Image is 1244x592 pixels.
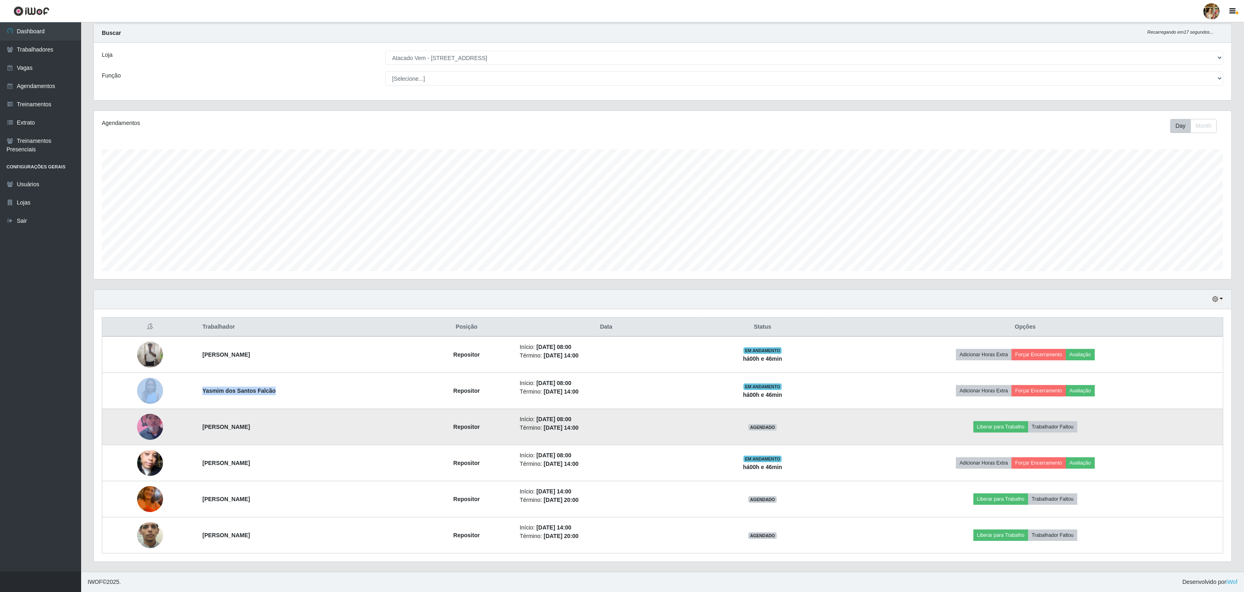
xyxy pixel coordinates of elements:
[453,496,480,502] strong: Repositor
[520,532,692,540] li: Término:
[544,388,578,395] time: [DATE] 14:00
[956,385,1012,396] button: Adicionar Horas Extra
[520,415,692,424] li: Início:
[1066,457,1095,469] button: Avaliação
[520,451,692,460] li: Início:
[102,51,112,59] label: Loja
[698,318,828,337] th: Status
[1012,457,1066,469] button: Forçar Encerramento
[1182,578,1238,586] span: Desenvolvido por
[544,533,578,539] time: [DATE] 20:00
[453,387,480,394] strong: Repositor
[743,392,782,398] strong: há 00 h e 46 min
[544,461,578,467] time: [DATE] 14:00
[453,424,480,430] strong: Repositor
[418,318,515,337] th: Posição
[956,457,1012,469] button: Adicionar Horas Extra
[536,524,571,531] time: [DATE] 14:00
[748,424,777,431] span: AGENDADO
[202,387,276,394] strong: Yasmim dos Santos Falcão
[137,506,163,564] img: 1747894818332.jpeg
[453,460,480,466] strong: Repositor
[973,530,1028,541] button: Liberar para Trabalho
[536,416,571,422] time: [DATE] 08:00
[1012,349,1066,360] button: Forçar Encerramento
[102,119,562,127] div: Agendamentos
[1147,30,1214,34] i: Recarregando em 17 segundos...
[1190,119,1217,133] button: Month
[202,424,250,430] strong: [PERSON_NAME]
[1028,421,1077,433] button: Trabalhador Faltou
[1066,349,1095,360] button: Avaliação
[102,71,121,80] label: Função
[515,318,697,337] th: Data
[743,383,782,390] span: EM ANDAMENTO
[536,452,571,459] time: [DATE] 08:00
[748,496,777,503] span: AGENDADO
[536,488,571,495] time: [DATE] 14:00
[520,424,692,432] li: Término:
[520,351,692,360] li: Término:
[743,355,782,362] strong: há 00 h e 46 min
[202,460,250,466] strong: [PERSON_NAME]
[520,523,692,532] li: Início:
[544,352,578,359] time: [DATE] 14:00
[973,493,1028,505] button: Liberar para Trabalho
[137,440,163,486] img: 1753494056504.jpeg
[202,351,250,358] strong: [PERSON_NAME]
[956,349,1012,360] button: Adicionar Horas Extra
[748,532,777,539] span: AGENDADO
[536,344,571,350] time: [DATE] 08:00
[88,578,121,586] span: © 2025 .
[520,379,692,387] li: Início:
[453,351,480,358] strong: Repositor
[520,343,692,351] li: Início:
[973,421,1028,433] button: Liberar para Trabalho
[1226,579,1238,585] a: iWof
[202,496,250,502] strong: [PERSON_NAME]
[743,347,782,354] span: EM ANDAMENTO
[1170,119,1223,133] div: Toolbar with button groups
[137,378,163,404] img: 1751205248263.jpeg
[520,387,692,396] li: Término:
[88,579,103,585] span: IWOF
[520,460,692,468] li: Término:
[827,318,1223,337] th: Opções
[536,380,571,386] time: [DATE] 08:00
[1028,530,1077,541] button: Trabalhador Faltou
[137,482,163,516] img: 1744940135172.jpeg
[743,464,782,470] strong: há 00 h e 46 min
[137,404,163,450] img: 1752090635186.jpeg
[1170,119,1191,133] button: Day
[520,487,692,496] li: Início:
[1170,119,1217,133] div: First group
[1066,385,1095,396] button: Avaliação
[743,456,782,462] span: EM ANDAMENTO
[198,318,418,337] th: Trabalhador
[137,342,163,368] img: 1746814061107.jpeg
[544,497,578,503] time: [DATE] 20:00
[544,424,578,431] time: [DATE] 14:00
[13,6,49,16] img: CoreUI Logo
[202,532,250,538] strong: [PERSON_NAME]
[102,30,121,36] strong: Buscar
[1028,493,1077,505] button: Trabalhador Faltou
[520,496,692,504] li: Término:
[453,532,480,538] strong: Repositor
[1012,385,1066,396] button: Forçar Encerramento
